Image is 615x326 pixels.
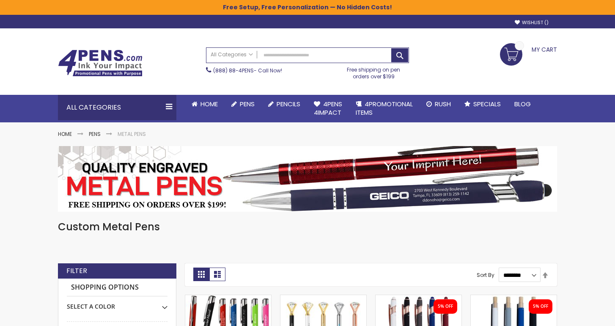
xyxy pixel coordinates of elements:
img: Metal Pens [58,146,557,212]
a: Blog [508,95,538,113]
a: 4PROMOTIONALITEMS [349,95,420,122]
a: Paramount Custom Metal Stylus® Pens -Special Offer [185,295,271,302]
a: Pens [225,95,261,113]
span: - Call Now! [213,67,282,74]
span: Pens [240,99,255,108]
a: Wishlist [515,19,549,26]
a: Home [58,130,72,138]
a: Pencils [261,95,307,113]
div: All Categories [58,95,176,120]
a: All Categories [206,48,257,62]
a: Rush [420,95,458,113]
a: Custom Lexi Rose Gold Stylus Soft Touch Recycled Aluminum Pen [376,295,461,302]
a: Personalized Diamond-III Crystal Clear Brass Pen [280,295,366,302]
div: 5% OFF [438,304,453,309]
strong: Shopping Options [67,279,167,297]
strong: Metal Pens [118,130,146,138]
img: 4Pens Custom Pens and Promotional Products [58,50,143,77]
h1: Custom Metal Pens [58,220,557,234]
div: Select A Color [67,296,167,311]
span: Rush [435,99,451,108]
strong: Filter [66,266,87,276]
a: (888) 88-4PENS [213,67,254,74]
span: Home [200,99,218,108]
div: 5% OFF [533,304,548,309]
span: Specials [473,99,501,108]
span: Pencils [277,99,300,108]
strong: Grid [193,268,209,281]
a: Specials [458,95,508,113]
span: Blog [514,99,531,108]
div: Free shipping on pen orders over $199 [338,63,409,80]
span: 4Pens 4impact [314,99,342,117]
a: Home [185,95,225,113]
span: 4PROMOTIONAL ITEMS [356,99,413,117]
a: Eco-Friendly Aluminum Bali Satin Soft Touch Gel Click Pen [471,295,557,302]
label: Sort By [477,271,494,279]
a: Pens [89,130,101,138]
span: All Categories [211,51,253,58]
a: 4Pens4impact [307,95,349,122]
